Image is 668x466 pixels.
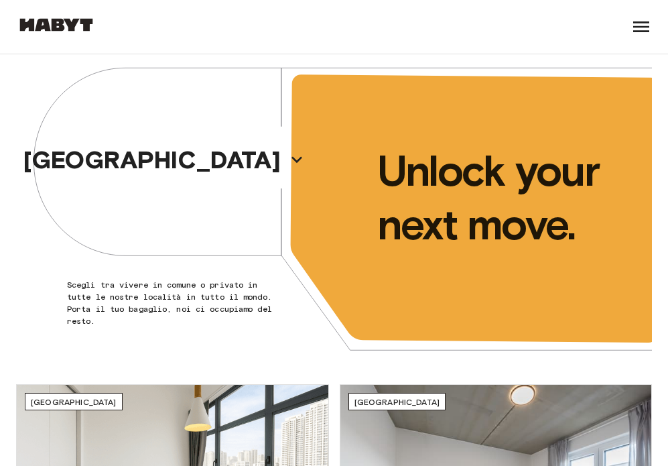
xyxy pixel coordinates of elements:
p: [GEOGRAPHIC_DATA] [23,145,281,174]
p: Unlock your next move. [377,144,631,251]
span: [GEOGRAPHIC_DATA] [31,397,117,407]
p: Scegli tra vivere in comune o privato in tutte le nostre località in tutto il mondo. Porta il tuo... [67,279,277,327]
span: [GEOGRAPHIC_DATA] [354,397,440,407]
img: Habyt [16,18,96,32]
button: [GEOGRAPHIC_DATA] [18,141,310,178]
